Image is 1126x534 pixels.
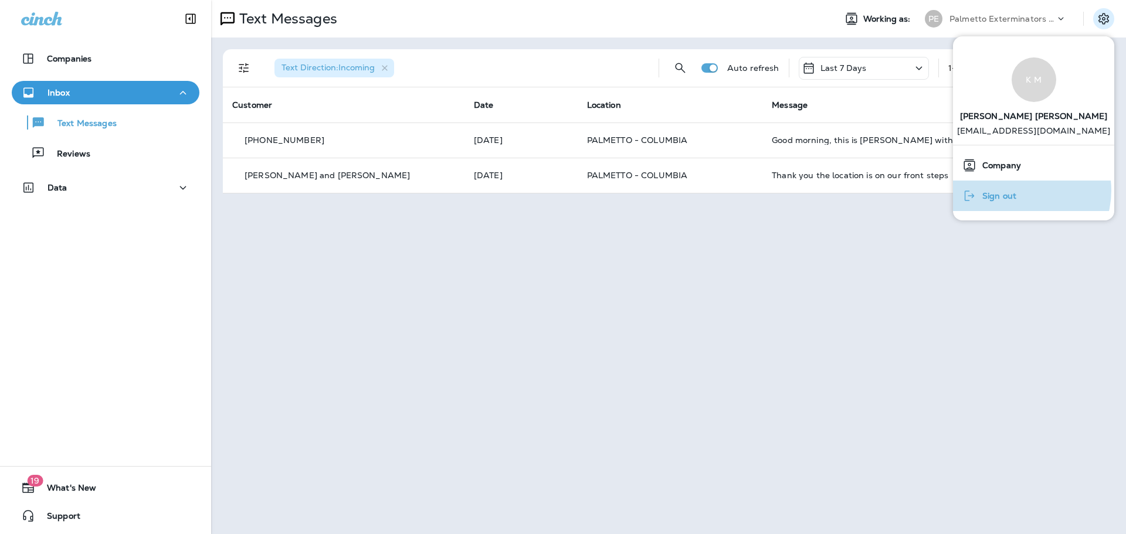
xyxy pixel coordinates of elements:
[274,59,394,77] div: Text Direction:Incoming
[174,7,207,30] button: Collapse Sidebar
[474,135,568,145] p: Aug 20, 2025 08:57 AM
[1012,57,1056,102] div: K M
[976,161,1021,171] span: Company
[1093,8,1114,29] button: Settings
[948,63,961,73] div: 1 - 2
[281,62,375,73] span: Text Direction : Incoming
[12,176,199,199] button: Data
[245,135,324,145] p: [PHONE_NUMBER]
[953,150,1114,181] button: Company
[48,183,67,192] p: Data
[863,14,913,24] span: Working as:
[953,46,1114,145] a: K M[PERSON_NAME] [PERSON_NAME] [EMAIL_ADDRESS][DOMAIN_NAME]
[48,88,70,97] p: Inbox
[12,141,199,165] button: Reviews
[12,110,199,135] button: Text Messages
[772,100,808,110] span: Message
[12,81,199,104] button: Inbox
[235,10,337,28] p: Text Messages
[12,47,199,70] button: Companies
[957,126,1111,145] p: [EMAIL_ADDRESS][DOMAIN_NAME]
[953,181,1114,211] button: Sign out
[958,154,1110,177] a: Company
[35,483,96,497] span: What's New
[45,149,90,160] p: Reviews
[27,475,43,487] span: 19
[669,56,692,80] button: Search Messages
[727,63,779,73] p: Auto refresh
[474,171,568,180] p: Aug 20, 2025 07:46 AM
[587,135,688,145] span: PALMETTO - COLUMBIA
[35,511,80,525] span: Support
[12,476,199,499] button: 19What's New
[820,63,867,73] p: Last 7 Days
[232,56,256,80] button: Filters
[46,118,117,130] p: Text Messages
[587,170,688,181] span: PALMETTO - COLUMBIA
[232,100,272,110] span: Customer
[925,10,942,28] div: PE
[949,14,1055,23] p: Palmetto Exterminators LLC
[474,100,494,110] span: Date
[12,504,199,528] button: Support
[47,54,91,63] p: Companies
[976,191,1016,201] span: Sign out
[245,171,410,180] p: [PERSON_NAME] and [PERSON_NAME]
[772,171,995,180] div: Thank you the location is on our front steps
[772,135,995,145] div: Good morning, this is Julia with Digs. We need to know if you were able to complete one of our cu...
[960,102,1108,126] span: [PERSON_NAME] [PERSON_NAME]
[587,100,621,110] span: Location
